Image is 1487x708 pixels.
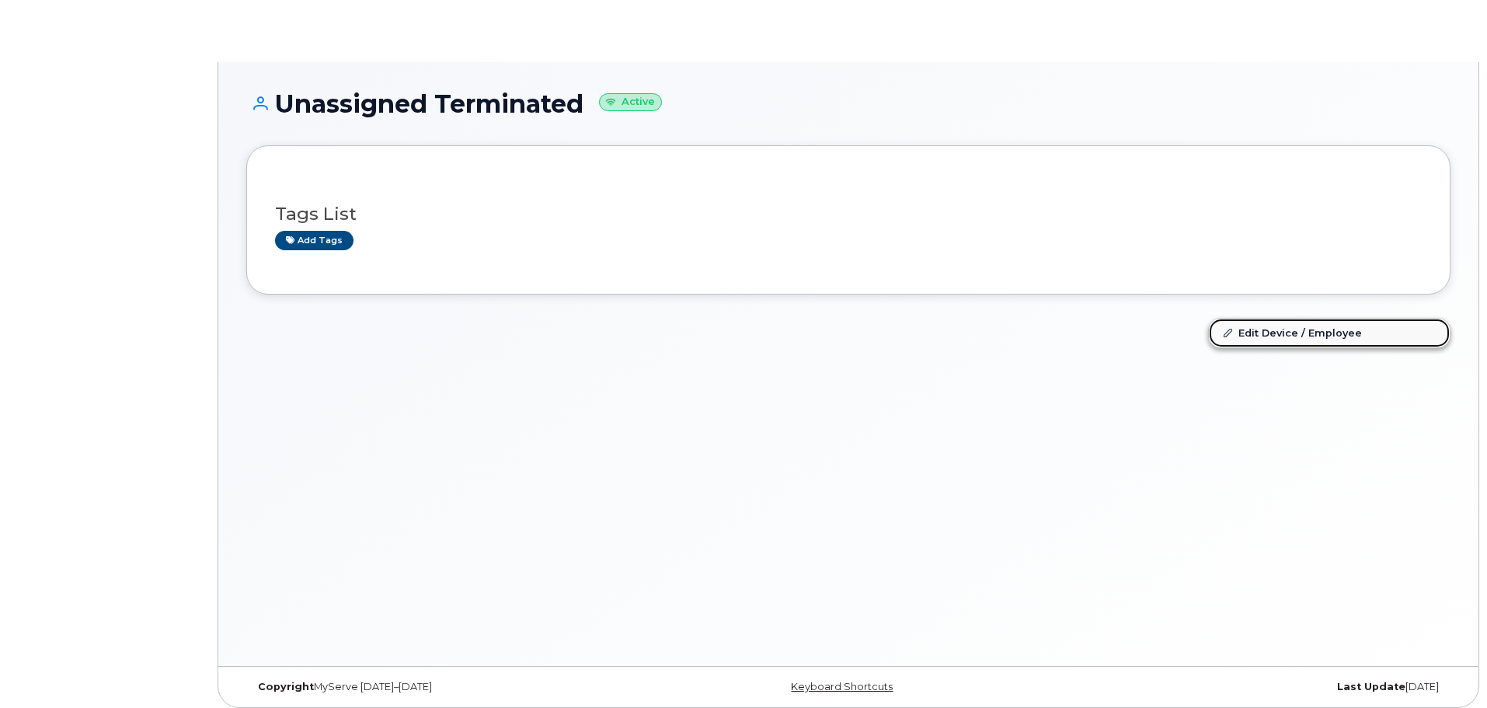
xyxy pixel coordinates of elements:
[258,681,314,692] strong: Copyright
[275,204,1422,224] h3: Tags List
[1049,681,1450,693] div: [DATE]
[246,681,648,693] div: MyServe [DATE]–[DATE]
[246,90,1450,117] h1: Unassigned Terminated
[791,681,893,692] a: Keyboard Shortcuts
[599,93,662,111] small: Active
[1209,319,1450,347] a: Edit Device / Employee
[1337,681,1405,692] strong: Last Update
[275,231,353,250] a: Add tags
